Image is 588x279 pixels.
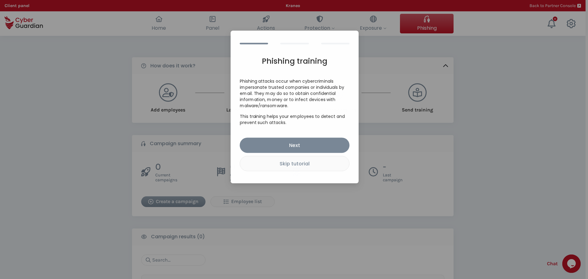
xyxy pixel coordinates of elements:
button: Next [239,138,349,153]
p: Phishing attacks occur when cybercriminals impersonate trusted companies or individuals by email.... [239,78,349,109]
div: Skip tutorial [244,160,344,168]
button: change-tutorial-step [239,43,267,44]
button: change-tutorial-step [280,43,308,44]
div: Next [243,142,345,150]
button: change-tutorial-step [321,43,349,44]
button: Skip tutorial [239,156,349,172]
p: This training helps your employees to detect and prevent such attacks. [239,114,349,126]
h1: Phishing training [239,57,349,66]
